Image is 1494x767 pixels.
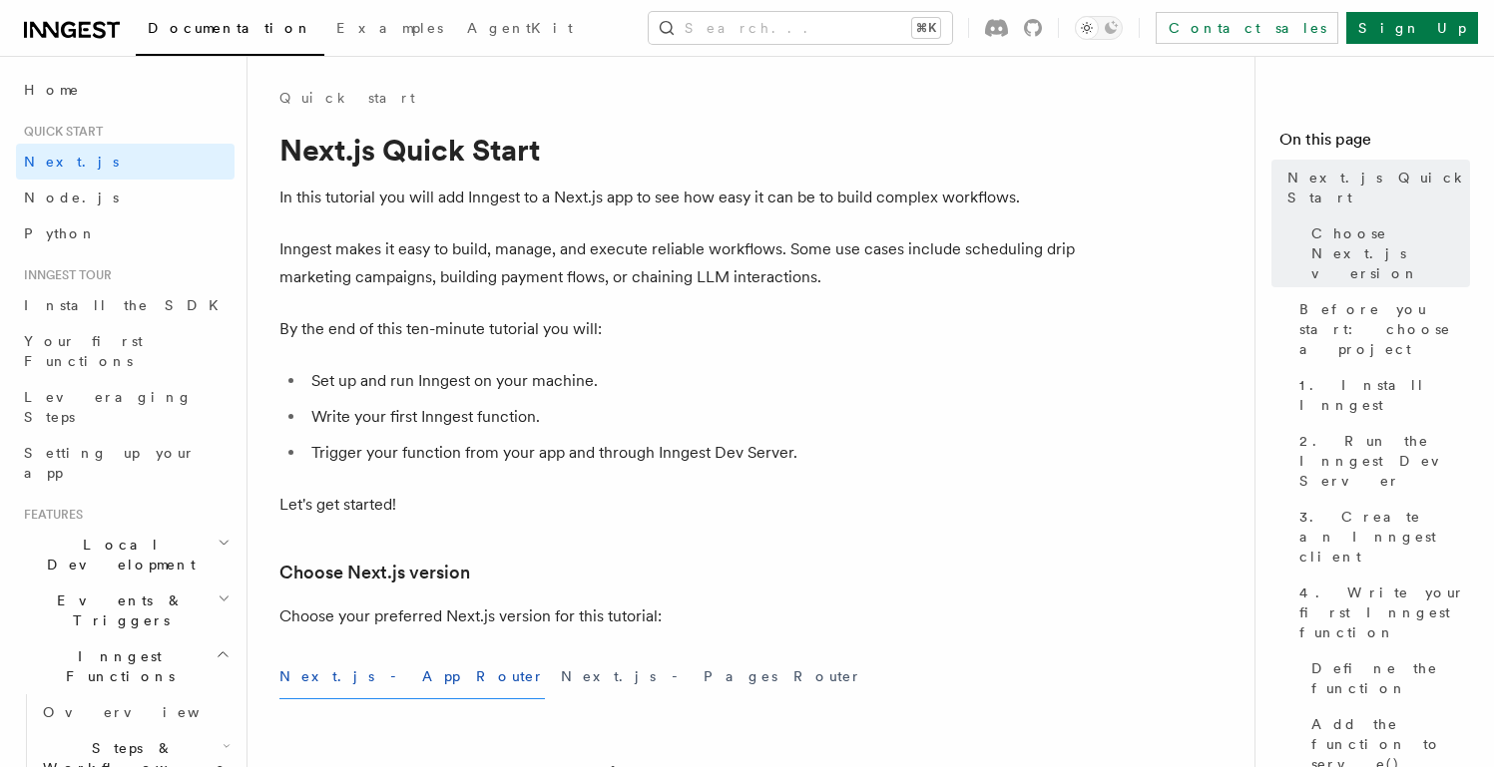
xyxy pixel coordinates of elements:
[16,590,218,630] span: Events & Triggers
[16,267,112,283] span: Inngest tour
[16,435,235,491] a: Setting up your app
[305,367,1078,395] li: Set up and run Inngest on your machine.
[279,184,1078,211] p: In this tutorial you will add Inngest to a Next.js app to see how easy it can be to build complex...
[1291,575,1470,650] a: 4. Write your first Inngest function
[16,527,235,582] button: Local Development
[279,88,415,108] a: Quick start
[1303,650,1470,706] a: Define the function
[1299,299,1470,359] span: Before you start: choose a project
[279,132,1078,168] h1: Next.js Quick Start
[24,225,97,241] span: Python
[16,582,235,638] button: Events & Triggers
[1311,223,1470,283] span: Choose Next.js version
[24,190,119,205] span: Node.js
[279,559,470,586] a: Choose Next.js version
[336,20,443,36] span: Examples
[279,315,1078,343] p: By the end of this ten-minute tutorial you will:
[912,18,940,38] kbd: ⌘K
[16,638,235,694] button: Inngest Functions
[16,646,216,686] span: Inngest Functions
[305,403,1078,431] li: Write your first Inngest function.
[1303,215,1470,291] a: Choose Next.js version
[136,6,324,56] a: Documentation
[1291,423,1470,499] a: 2. Run the Inngest Dev Server
[24,333,143,369] span: Your first Functions
[16,323,235,379] a: Your first Functions
[16,379,235,435] a: Leveraging Steps
[279,235,1078,291] p: Inngest makes it easy to build, manage, and execute reliable workflows. Some use cases include sc...
[1291,367,1470,423] a: 1. Install Inngest
[1291,291,1470,367] a: Before you start: choose a project
[24,389,193,425] span: Leveraging Steps
[43,704,249,720] span: Overview
[279,491,1078,519] p: Let's get started!
[324,6,455,54] a: Examples
[1299,375,1470,415] span: 1. Install Inngest
[16,535,218,575] span: Local Development
[16,144,235,180] a: Next.js
[24,297,231,313] span: Install the SDK
[16,180,235,215] a: Node.js
[1279,128,1470,160] h4: On this page
[148,20,312,36] span: Documentation
[16,124,103,140] span: Quick start
[16,72,235,108] a: Home
[1291,499,1470,575] a: 3. Create an Inngest client
[24,154,119,170] span: Next.js
[561,654,862,699] button: Next.js - Pages Router
[16,507,83,523] span: Features
[35,694,235,730] a: Overview
[24,445,196,481] span: Setting up your app
[649,12,952,44] button: Search...⌘K
[1075,16,1123,40] button: Toggle dark mode
[16,287,235,323] a: Install the SDK
[455,6,585,54] a: AgentKit
[16,215,235,251] a: Python
[467,20,573,36] span: AgentKit
[1299,507,1470,567] span: 3. Create an Inngest client
[1299,582,1470,642] span: 4. Write your first Inngest function
[279,602,1078,630] p: Choose your preferred Next.js version for this tutorial:
[1346,12,1478,44] a: Sign Up
[24,80,80,100] span: Home
[1287,168,1470,207] span: Next.js Quick Start
[1299,431,1470,491] span: 2. Run the Inngest Dev Server
[279,654,545,699] button: Next.js - App Router
[1279,160,1470,215] a: Next.js Quick Start
[305,439,1078,467] li: Trigger your function from your app and through Inngest Dev Server.
[1156,12,1338,44] a: Contact sales
[1311,658,1470,698] span: Define the function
